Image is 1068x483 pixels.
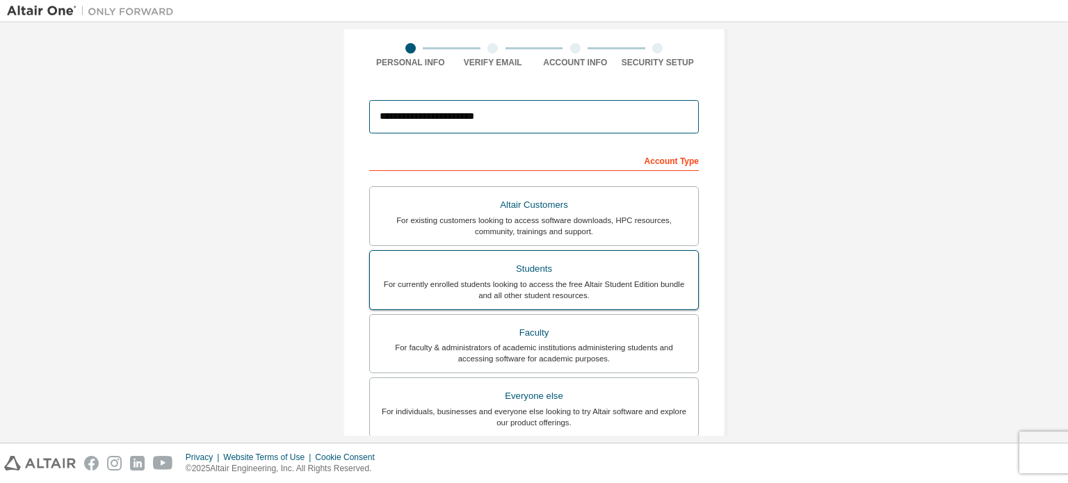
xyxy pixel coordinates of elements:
p: © 2025 Altair Engineering, Inc. All Rights Reserved. [186,463,383,475]
img: instagram.svg [107,456,122,470]
div: Everyone else [378,386,690,406]
img: Altair One [7,4,181,18]
div: For individuals, businesses and everyone else looking to try Altair software and explore our prod... [378,406,690,428]
div: For existing customers looking to access software downloads, HPC resources, community, trainings ... [378,215,690,237]
div: Altair Customers [378,195,690,215]
div: Cookie Consent [315,452,382,463]
div: Students [378,259,690,279]
div: Verify Email [452,57,535,68]
img: altair_logo.svg [4,456,76,470]
div: Account Info [534,57,617,68]
div: Website Terms of Use [223,452,315,463]
img: youtube.svg [153,456,173,470]
img: linkedin.svg [130,456,145,470]
img: facebook.svg [84,456,99,470]
div: Personal Info [369,57,452,68]
div: For faculty & administrators of academic institutions administering students and accessing softwa... [378,342,690,364]
div: Security Setup [617,57,699,68]
div: Account Type [369,149,699,171]
div: Faculty [378,323,690,343]
div: Privacy [186,452,223,463]
div: For currently enrolled students looking to access the free Altair Student Edition bundle and all ... [378,279,690,301]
